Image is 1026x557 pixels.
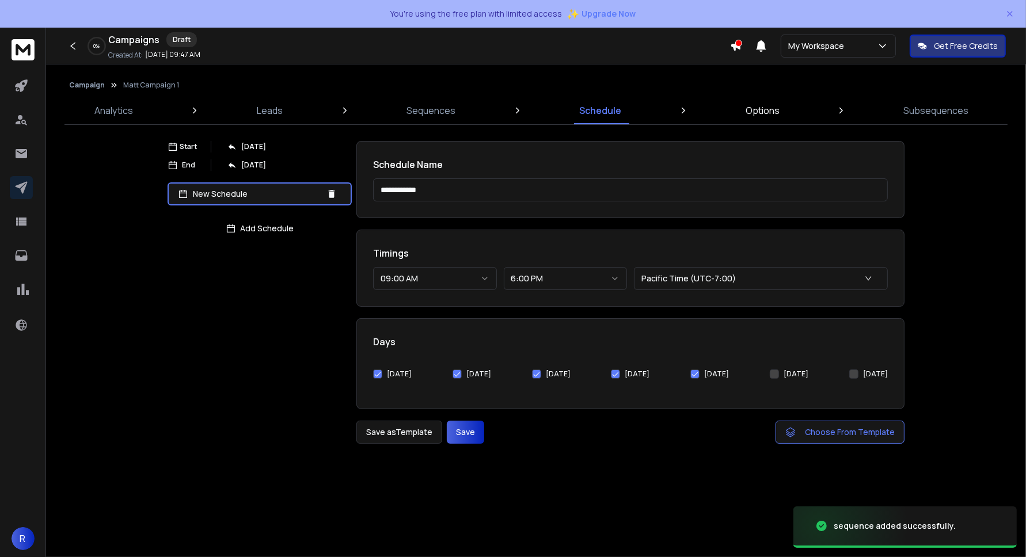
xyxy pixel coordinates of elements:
[108,51,143,60] p: Created At:
[390,8,563,20] p: You're using the free plan with limited access
[373,158,888,171] h1: Schedule Name
[625,369,649,379] label: [DATE]
[466,369,491,379] label: [DATE]
[241,142,266,151] p: [DATE]
[400,97,462,124] a: Sequences
[373,246,888,260] h1: Timings
[145,50,200,59] p: [DATE] 09:47 AM
[168,217,352,240] button: Add Schedule
[69,81,105,90] button: Campaign
[373,335,888,349] h1: Days
[580,104,622,117] p: Schedule
[94,104,133,117] p: Analytics
[934,40,998,52] p: Get Free Credits
[12,527,35,550] button: R
[180,142,197,151] p: Start
[746,104,780,117] p: Options
[182,161,195,170] p: End
[896,97,975,124] a: Subsequences
[776,421,905,444] button: Choose From Template
[406,104,455,117] p: Sequences
[88,97,140,124] a: Analytics
[641,273,740,284] p: Pacific Time (UTC-7:00)
[910,35,1006,58] button: Get Free Credits
[387,369,412,379] label: [DATE]
[573,97,629,124] a: Schedule
[863,369,888,379] label: [DATE]
[784,369,808,379] label: [DATE]
[193,188,322,200] p: New Schedule
[546,369,571,379] label: [DATE]
[108,33,159,47] h1: Campaigns
[241,161,266,170] p: [DATE]
[94,43,100,49] p: 0 %
[250,97,290,124] a: Leads
[373,267,497,290] button: 09:00 AM
[903,104,968,117] p: Subsequences
[704,369,729,379] label: [DATE]
[805,426,895,438] span: Choose From Template
[788,40,849,52] p: My Workspace
[447,421,484,444] button: Save
[257,104,283,117] p: Leads
[834,520,956,532] div: sequence added successfully.
[567,2,636,25] button: ✨Upgrade Now
[739,97,786,124] a: Options
[582,8,636,20] span: Upgrade Now
[504,267,628,290] button: 6:00 PM
[356,421,442,444] button: Save asTemplate
[123,81,179,90] p: Matt Campaign 1
[166,32,197,47] div: Draft
[567,6,580,22] span: ✨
